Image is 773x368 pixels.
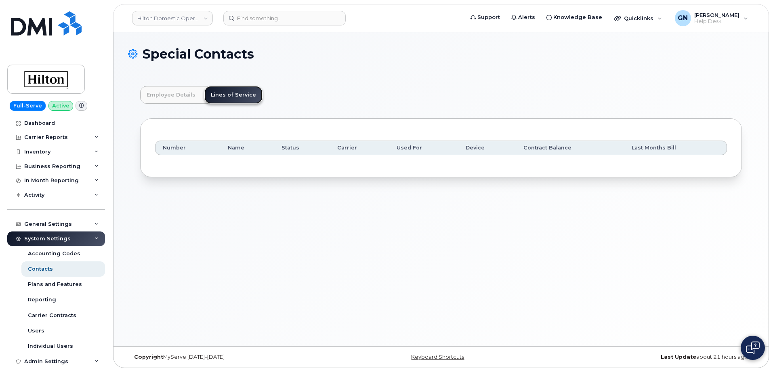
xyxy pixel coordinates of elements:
th: Name [221,141,274,155]
div: about 21 hours ago [545,354,754,360]
div: MyServe [DATE]–[DATE] [128,354,337,360]
th: Contract Balance [516,141,624,155]
h1: Special Contacts [128,47,754,61]
strong: Last Update [661,354,696,360]
th: Carrier [330,141,389,155]
th: Used For [389,141,458,155]
img: Open chat [746,341,760,354]
th: Status [274,141,330,155]
th: Last Months Bill [624,141,727,155]
strong: Copyright [134,354,163,360]
a: Keyboard Shortcuts [411,354,464,360]
th: Number [155,141,221,155]
a: Lines of Service [204,86,263,104]
th: Device [458,141,516,155]
a: Employee Details [140,86,202,104]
